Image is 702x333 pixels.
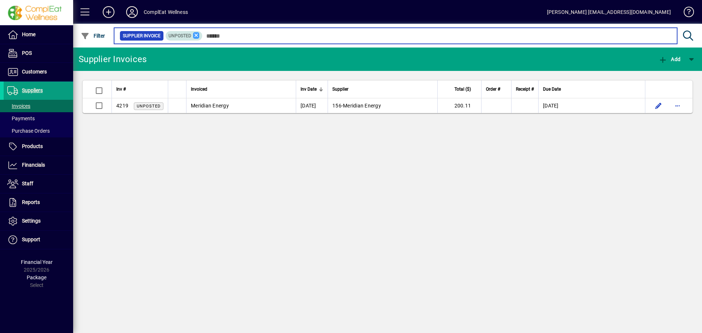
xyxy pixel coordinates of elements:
[22,218,41,224] span: Settings
[328,98,437,113] td: -
[116,85,126,93] span: Inv #
[191,103,229,109] span: Meridian Energy
[332,103,341,109] span: 156
[543,85,641,93] div: Due Date
[4,193,73,212] a: Reports
[672,100,683,111] button: More options
[4,125,73,137] a: Purchase Orders
[657,53,682,66] button: Add
[21,259,53,265] span: Financial Year
[79,53,147,65] div: Supplier Invoices
[332,85,348,93] span: Supplier
[4,137,73,156] a: Products
[191,85,291,93] div: Invoiced
[543,85,561,93] span: Due Date
[4,63,73,81] a: Customers
[301,85,323,93] div: Inv Date
[4,156,73,174] a: Financials
[486,85,500,93] span: Order #
[116,103,128,109] span: 4219
[658,56,680,62] span: Add
[22,236,40,242] span: Support
[678,1,693,25] a: Knowledge Base
[486,85,507,93] div: Order #
[4,100,73,112] a: Invoices
[22,69,47,75] span: Customers
[7,103,30,109] span: Invoices
[516,85,534,93] span: Receipt #
[442,85,478,93] div: Total ($)
[332,85,433,93] div: Supplier
[191,85,207,93] span: Invoiced
[4,231,73,249] a: Support
[296,98,328,113] td: [DATE]
[22,50,32,56] span: POS
[81,33,105,39] span: Filter
[547,6,671,18] div: [PERSON_NAME] [EMAIL_ADDRESS][DOMAIN_NAME]
[166,31,203,41] mat-chip: Invoice Status: Unposted
[22,31,35,37] span: Home
[4,112,73,125] a: Payments
[22,162,45,168] span: Financials
[79,29,107,42] button: Filter
[22,181,33,186] span: Staff
[653,100,664,111] button: Edit
[454,85,471,93] span: Total ($)
[120,5,144,19] button: Profile
[144,6,188,18] div: ComplEat Wellness
[169,33,191,38] span: Unposted
[22,199,40,205] span: Reports
[22,143,43,149] span: Products
[123,32,161,39] span: Supplier Invoice
[137,104,161,109] span: Unposted
[437,98,481,113] td: 200.11
[116,85,163,93] div: Inv #
[538,98,645,113] td: [DATE]
[4,212,73,230] a: Settings
[4,175,73,193] a: Staff
[97,5,120,19] button: Add
[343,103,381,109] span: Meridian Energy
[7,116,35,121] span: Payments
[27,275,46,280] span: Package
[4,26,73,44] a: Home
[301,85,317,93] span: Inv Date
[22,87,43,93] span: Suppliers
[7,128,50,134] span: Purchase Orders
[4,44,73,63] a: POS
